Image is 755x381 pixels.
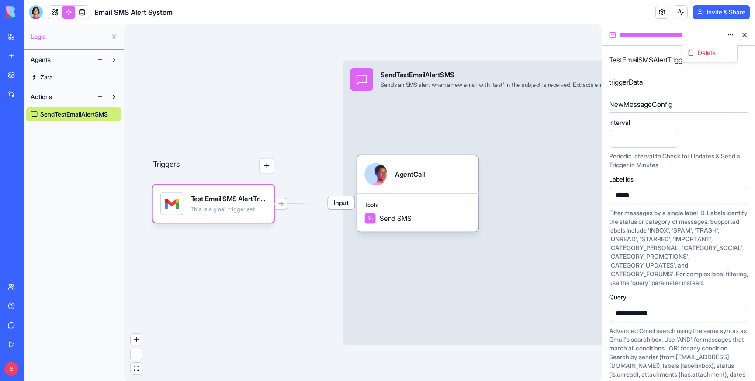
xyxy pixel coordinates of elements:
div: AgentCall [395,169,425,179]
g: Edge from 689e2f1e46fdf5bf497d6336 to 689e2f1635222286a23fd163 [276,203,341,203]
span: Tools [364,201,471,209]
span: Send SMS [380,213,412,223]
button: zoom out [131,348,142,360]
span: Delete [698,48,716,57]
button: fit view [131,363,142,374]
button: zoom in [131,334,142,346]
div: This is a gmail trigger set [191,206,267,213]
div: Test Email SMS AlertTrigger [191,194,267,204]
p: Triggers [153,158,180,173]
div: SendTestEmailAlertSMS [381,70,665,79]
span: Input [328,196,355,209]
div: Sends an SMS alert when a new email with 'test' in the subject is received. Extracts email detail... [381,81,665,89]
